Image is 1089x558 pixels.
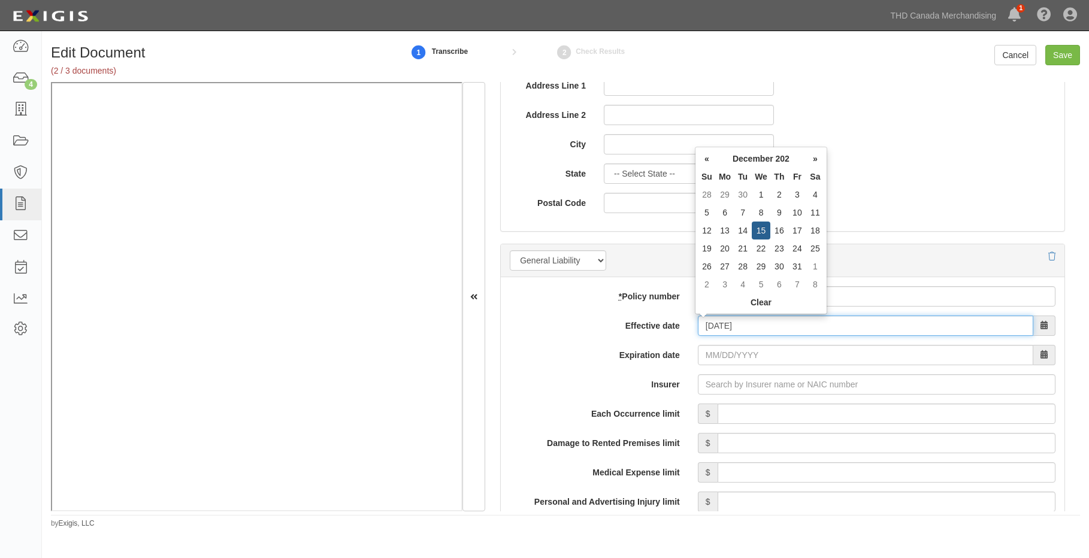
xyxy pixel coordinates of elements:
[716,239,734,257] td: 20
[806,150,824,168] th: »
[788,257,806,275] td: 31
[555,46,573,60] strong: 2
[698,462,718,483] span: $
[432,47,468,56] small: Transcribe
[752,204,770,222] td: 8
[806,222,824,239] td: 18
[770,275,788,293] td: 6
[716,204,734,222] td: 6
[806,204,824,222] td: 11
[501,492,689,508] label: Personal and Advertising Injury limit
[410,46,428,60] strong: 1
[752,239,770,257] td: 22
[698,168,716,186] th: Su
[788,275,806,293] td: 7
[770,239,788,257] td: 23
[806,168,824,186] th: Sa
[770,222,788,239] td: 16
[752,186,770,204] td: 1
[716,168,734,186] th: Mo
[51,45,382,60] h1: Edit Document
[501,316,689,332] label: Effective date
[788,222,806,239] td: 17
[501,286,689,302] label: Policy number
[698,150,716,168] th: «
[698,204,716,222] td: 5
[884,4,1002,28] a: THD Canada Merchandising
[788,204,806,222] td: 10
[698,433,718,453] span: $
[501,105,595,121] label: Address Line 2
[806,257,824,275] td: 1
[619,292,622,301] abbr: required
[576,47,625,56] small: Check Results
[1037,8,1051,23] i: Help Center - Complianz
[770,168,788,186] th: Th
[806,275,824,293] td: 8
[25,79,37,90] div: 4
[59,519,95,527] a: Exigis, LLC
[698,222,716,239] td: 12
[770,204,788,222] td: 9
[716,257,734,275] td: 27
[698,257,716,275] td: 26
[716,150,806,168] th: December 202
[734,222,752,239] td: 14
[501,404,689,420] label: Each Occurrence limit
[994,45,1036,65] a: Cancel
[698,374,1055,395] input: Search by Insurer name or NAIC number
[698,492,718,512] span: $
[698,293,824,311] th: Clear
[1045,45,1080,65] input: Save
[501,433,689,449] label: Damage to Rented Premises limit
[555,39,573,65] a: Check Results
[716,222,734,239] td: 13
[752,275,770,293] td: 5
[806,239,824,257] td: 25
[501,193,595,209] label: Postal Code
[734,257,752,275] td: 28
[51,66,382,75] h5: (2 / 3 documents)
[698,186,716,204] td: 28
[698,404,718,424] span: $
[501,75,595,92] label: Address Line 1
[770,186,788,204] td: 2
[734,275,752,293] td: 4
[788,168,806,186] th: Fr
[9,5,92,27] img: logo-5460c22ac91f19d4615b14bd174203de0afe785f0fc80cf4dbbc73dc1793850b.png
[788,186,806,204] td: 3
[734,186,752,204] td: 30
[501,462,689,478] label: Medical Expense limit
[501,163,595,180] label: State
[1048,251,1055,261] a: Delete policy
[752,257,770,275] td: 29
[734,168,752,186] th: Tu
[716,275,734,293] td: 3
[501,134,595,150] label: City
[734,239,752,257] td: 21
[752,222,770,239] td: 15
[788,239,806,257] td: 24
[698,239,716,257] td: 19
[501,374,689,390] label: Insurer
[51,518,95,529] small: by
[770,257,788,275] td: 30
[734,204,752,222] td: 7
[698,316,1033,336] input: MM/DD/YYYY
[501,345,689,361] label: Expiration date
[806,186,824,204] td: 4
[752,168,770,186] th: We
[716,186,734,204] td: 29
[698,345,1033,365] input: MM/DD/YYYY
[410,39,428,65] a: 1
[698,275,716,293] td: 2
